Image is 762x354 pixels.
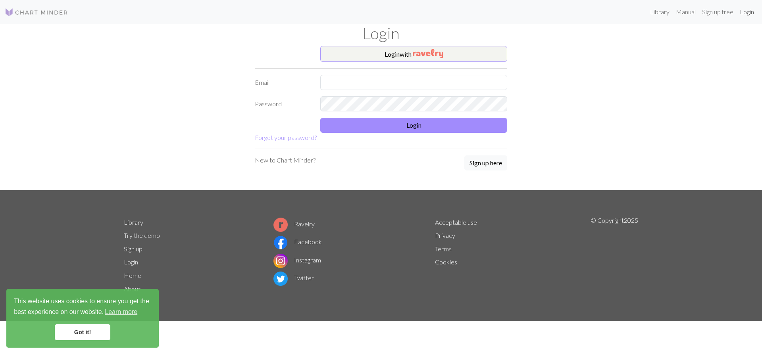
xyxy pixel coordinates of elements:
p: © Copyright 2025 [591,216,638,296]
img: Twitter logo [273,272,288,286]
a: learn more about cookies [104,306,139,318]
a: Library [647,4,673,20]
a: Facebook [273,238,322,245]
a: Twitter [273,274,314,281]
a: Privacy [435,232,455,239]
img: Ravelry logo [273,218,288,232]
a: Sign up [124,245,142,253]
a: Login [737,4,757,20]
a: Forgot your password? [255,134,317,141]
span: This website uses cookies to ensure you get the best experience on our website. [14,297,151,318]
a: Login [124,258,138,266]
a: Instagram [273,256,321,264]
img: Ravelry [413,49,443,58]
button: Sign up here [464,155,507,170]
button: Login [320,118,507,133]
a: Cookies [435,258,457,266]
img: Facebook logo [273,235,288,250]
a: Ravelry [273,220,315,228]
img: Logo [5,8,68,17]
a: Sign up free [699,4,737,20]
button: Loginwith [320,46,507,62]
a: Manual [673,4,699,20]
a: dismiss cookie message [55,324,110,340]
label: Password [250,96,316,111]
a: Library [124,218,143,226]
a: Home [124,272,141,279]
h1: Login [119,24,643,43]
img: Instagram logo [273,254,288,268]
div: cookieconsent [6,289,159,348]
p: New to Chart Minder? [255,155,316,165]
a: Terms [435,245,452,253]
a: About [124,285,140,293]
label: Email [250,75,316,90]
a: Try the demo [124,232,160,239]
a: Acceptable use [435,218,477,226]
